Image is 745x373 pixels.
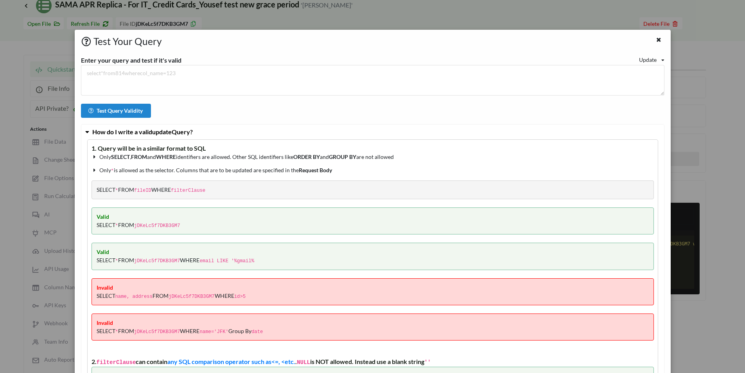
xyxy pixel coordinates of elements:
a: any SQL comparison operator such as<=, <etc. [167,358,295,365]
b: Valid [97,213,649,221]
b: Request Body [299,167,332,173]
h3: Test Your Query [81,36,615,47]
code: filterClause [97,359,136,366]
b: WHERE [156,153,176,160]
code: filterClause [171,188,205,193]
code: name, address [115,294,153,299]
code: jDKeLc5f7DKB3GM7 [134,258,180,264]
b: ORDER BY [293,153,320,160]
code: jDKeLc5f7DKB3GM7 [134,223,180,229]
span: SELECT FROM [97,222,180,228]
b: GROUP BY [329,153,356,160]
b: Invalid [97,319,649,327]
div: 1. Query will be in a similar format to SQL [92,144,654,153]
span: SELECT FROM WHERE [97,257,255,263]
button: Test Query Validity [81,104,151,118]
b: SELECT [111,153,130,160]
code: date [251,329,263,335]
span: How do I write a valid update Query? [92,128,193,135]
code: NULL [297,359,310,366]
b: Valid [97,248,649,256]
b: Invalid [97,283,649,292]
code: id>5 [234,294,246,299]
div: 2. can contain . is NOT allowed. Instead use a blank string [92,357,654,367]
code: jDKeLc5f7DKB3GM7 [169,294,215,299]
span: SELECT FROM WHERE [97,292,246,299]
code: '' [424,359,431,366]
div: Enter your query and test if it's valid [81,56,181,65]
span: SELECT FROM WHERE [97,186,206,193]
b: FROM [131,153,147,160]
button: How do I write a validupdateQuery? [81,124,664,139]
span: SELECT FROM WHERE Group By [97,328,263,334]
code: fileID [134,188,151,193]
p: Only , and identifiers are allowed. Other SQL identifiers like and are not allowed [92,153,654,161]
p: Only is allowed as the selector. Columns that are to be updated are specified in the [92,166,654,175]
code: name='JFK' [199,329,228,335]
code: email LIKE '%gmail% [199,258,254,264]
code: jDKeLc5f7DKB3GM7 [134,329,180,335]
div: Update [639,56,657,64]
